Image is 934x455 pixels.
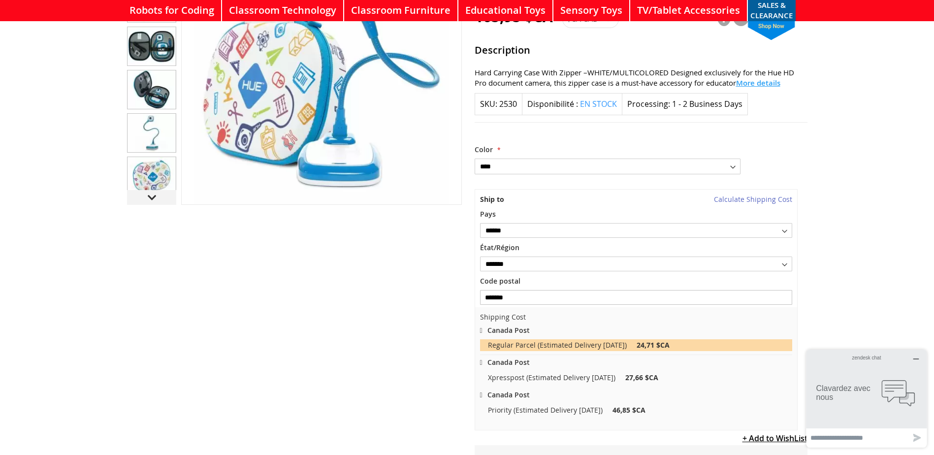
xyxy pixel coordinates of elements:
[742,433,807,444] a: + Add to WishList
[488,342,627,349] div: Regular Parcel (Estimated Delivery [DATE])
[127,190,176,205] div: Next
[480,209,496,219] span: Pays
[803,346,931,452] iframe: Ouvre un gadget logiciel dans lequel vous pouvez clavarder avec l’un de nos agents
[625,373,658,383] div: 27,66 $CA
[672,98,742,110] div: 1 - 2 Business Days
[128,114,176,152] img: 1229_4_jpg.webp
[480,357,792,368] div: Canada Post
[128,70,176,109] img: 2527f_2_jpg.webp
[480,98,497,109] strong: SKU
[637,342,670,349] div: 24,71 $CA
[627,98,670,109] strong: Processing
[736,78,780,88] span: More details
[480,390,792,400] div: Canada Post
[480,276,520,286] span: Code postal
[480,195,504,204] strong: Ship to
[714,195,792,204] a: Calculate Shipping Cost
[488,405,603,415] div: Priority (Estimated Delivery [DATE])
[499,98,517,110] div: 2530
[475,67,807,88] div: Hard Carrying Case With Zipper –WHITE/MULTICOLORED Designed exclusively for the Hue HD Pro docume...
[527,98,578,109] label: Disponibilité :
[475,43,807,60] strong: Description
[743,21,800,40] span: shop now
[580,98,617,109] span: En stock
[480,312,526,322] span: Shipping Cost
[488,373,615,383] div: Xpresspost (Estimated Delivery [DATE])
[128,27,176,65] img: 2530b1_jpg.webp
[475,6,553,27] span: 165,95 $CA
[480,243,519,252] span: État/Région
[612,405,645,415] div: 46,85 $CA
[522,93,622,115] div: Disponibilité
[480,327,792,334] div: Canada Post
[475,145,493,154] span: Color
[128,157,176,195] img: 2527_7_jpg.webp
